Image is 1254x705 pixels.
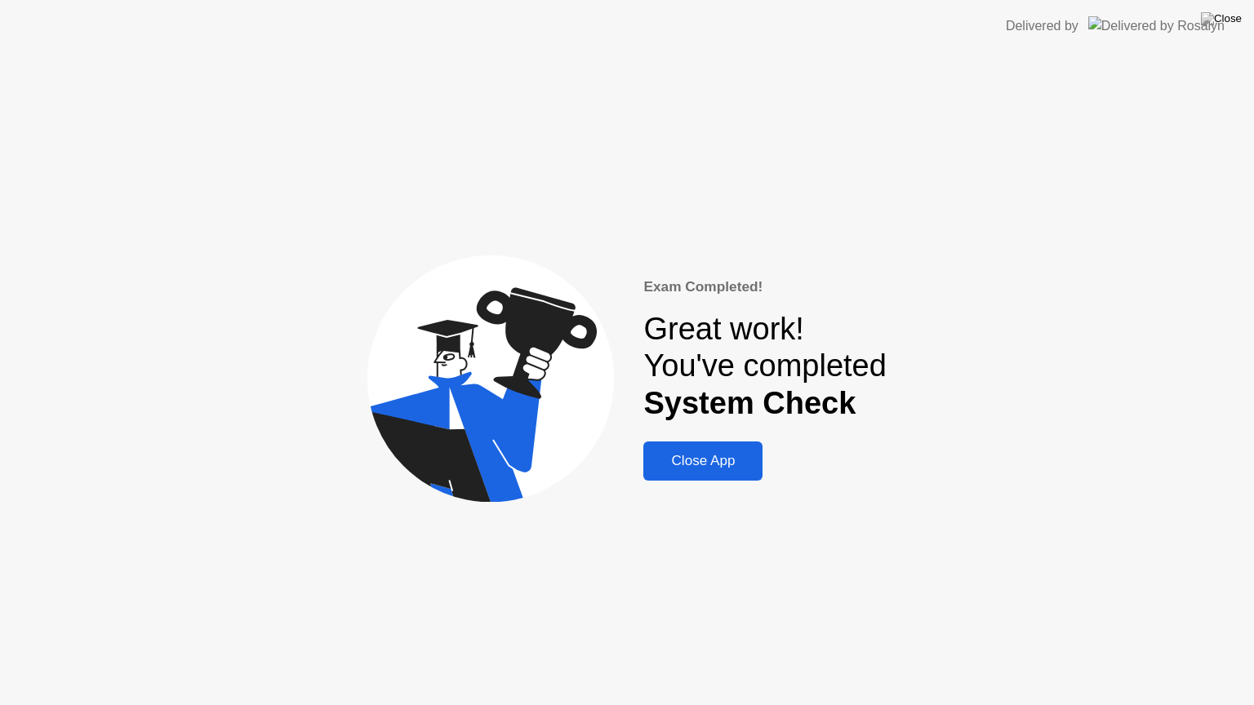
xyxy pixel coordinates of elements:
[643,386,856,420] b: System Check
[643,277,886,298] div: Exam Completed!
[643,311,886,423] div: Great work! You've completed
[1006,16,1078,36] div: Delivered by
[1201,12,1242,25] img: Close
[1088,16,1225,35] img: Delivered by Rosalyn
[643,441,763,481] button: Close App
[648,453,758,469] div: Close App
